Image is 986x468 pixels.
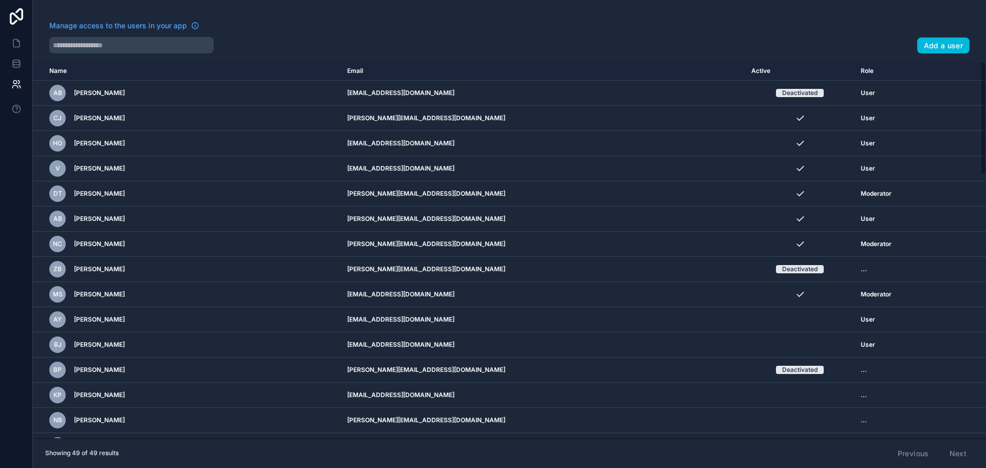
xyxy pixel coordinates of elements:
[861,114,875,122] span: User
[861,290,892,298] span: Moderator
[861,89,875,97] span: User
[861,416,867,424] span: ...
[341,106,745,131] td: [PERSON_NAME][EMAIL_ADDRESS][DOMAIN_NAME]
[74,89,125,97] span: [PERSON_NAME]
[341,156,745,181] td: [EMAIL_ADDRESS][DOMAIN_NAME]
[49,21,199,31] a: Manage access to the users in your app
[861,341,875,349] span: User
[341,131,745,156] td: [EMAIL_ADDRESS][DOMAIN_NAME]
[53,315,62,324] span: AY
[341,207,745,232] td: [PERSON_NAME][EMAIL_ADDRESS][DOMAIN_NAME]
[341,232,745,257] td: [PERSON_NAME][EMAIL_ADDRESS][DOMAIN_NAME]
[53,215,62,223] span: AB
[861,215,875,223] span: User
[782,89,818,97] div: Deactivated
[45,449,119,457] span: Showing 49 of 49 results
[341,307,745,332] td: [EMAIL_ADDRESS][DOMAIN_NAME]
[341,408,745,433] td: [PERSON_NAME][EMAIL_ADDRESS][DOMAIN_NAME]
[33,62,986,438] div: scrollable content
[74,164,125,173] span: [PERSON_NAME]
[74,265,125,273] span: [PERSON_NAME]
[53,366,62,374] span: BP
[53,265,62,273] span: ZB
[861,164,875,173] span: User
[341,81,745,106] td: [EMAIL_ADDRESS][DOMAIN_NAME]
[745,62,855,81] th: Active
[53,114,62,122] span: CJ
[49,21,187,31] span: Manage access to the users in your app
[341,433,745,458] td: [PERSON_NAME][EMAIL_ADDRESS][DOMAIN_NAME]
[341,358,745,383] td: [PERSON_NAME][EMAIL_ADDRESS][DOMAIN_NAME]
[53,416,62,424] span: NB
[53,240,62,248] span: NC
[74,114,125,122] span: [PERSON_NAME]
[855,62,944,81] th: Role
[861,315,875,324] span: User
[53,89,62,97] span: AB
[861,366,867,374] span: ...
[861,190,892,198] span: Moderator
[74,315,125,324] span: [PERSON_NAME]
[74,215,125,223] span: [PERSON_NAME]
[861,391,867,399] span: ...
[341,282,745,307] td: [EMAIL_ADDRESS][DOMAIN_NAME]
[53,139,62,147] span: HO
[74,341,125,349] span: [PERSON_NAME]
[341,62,745,81] th: Email
[341,181,745,207] td: [PERSON_NAME][EMAIL_ADDRESS][DOMAIN_NAME]
[341,383,745,408] td: [EMAIL_ADDRESS][DOMAIN_NAME]
[53,190,62,198] span: DT
[74,366,125,374] span: [PERSON_NAME]
[341,257,745,282] td: [PERSON_NAME][EMAIL_ADDRESS][DOMAIN_NAME]
[74,416,125,424] span: [PERSON_NAME]
[74,290,125,298] span: [PERSON_NAME]
[55,164,60,173] span: V
[53,290,63,298] span: MS
[861,265,867,273] span: ...
[33,62,341,81] th: Name
[74,190,125,198] span: [PERSON_NAME]
[74,139,125,147] span: [PERSON_NAME]
[917,38,970,54] button: Add a user
[53,391,62,399] span: KP
[74,240,125,248] span: [PERSON_NAME]
[782,265,818,273] div: Deactivated
[861,240,892,248] span: Moderator
[782,366,818,374] div: Deactivated
[54,341,62,349] span: BJ
[861,139,875,147] span: User
[74,391,125,399] span: [PERSON_NAME]
[341,332,745,358] td: [EMAIL_ADDRESS][DOMAIN_NAME]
